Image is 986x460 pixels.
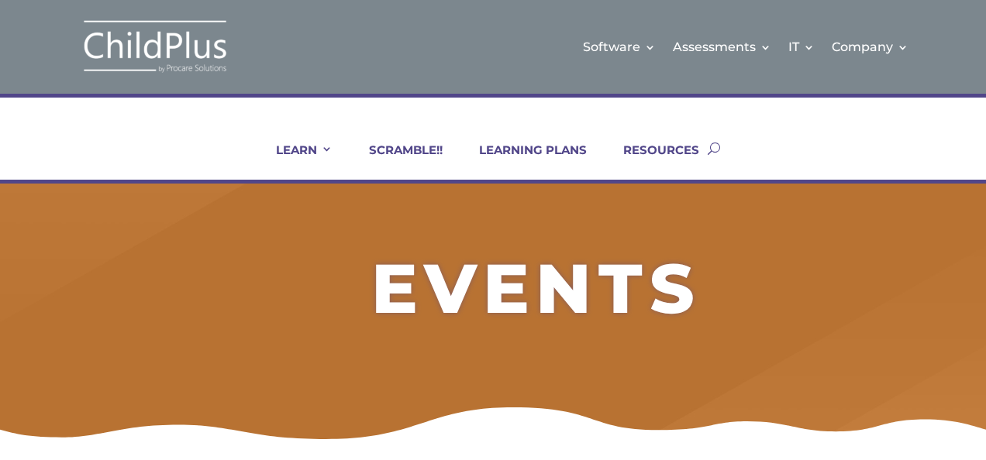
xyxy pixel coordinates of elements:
[832,15,908,78] a: Company
[583,15,656,78] a: Software
[350,142,443,180] a: SCRAMBLE!!
[93,254,981,331] h2: EVENTS
[604,142,699,180] a: RESOURCES
[257,142,333,180] a: LEARN
[460,142,587,180] a: LEARNING PLANS
[788,15,815,78] a: IT
[673,15,771,78] a: Assessments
